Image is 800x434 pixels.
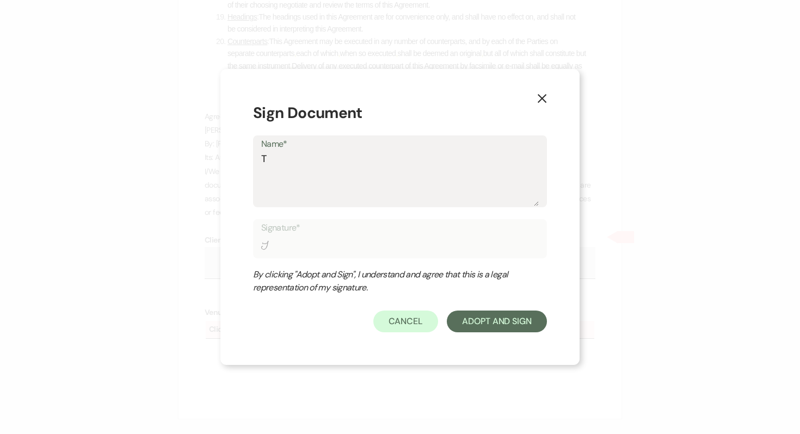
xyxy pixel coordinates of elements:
[373,311,439,332] button: Cancel
[261,152,539,206] textarea: T
[253,268,525,294] div: By clicking "Adopt and Sign", I understand and agree that this is a legal representation of my si...
[253,102,547,125] h1: Sign Document
[261,137,539,152] label: Name*
[261,220,539,236] label: Signature*
[447,311,547,332] button: Adopt And Sign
